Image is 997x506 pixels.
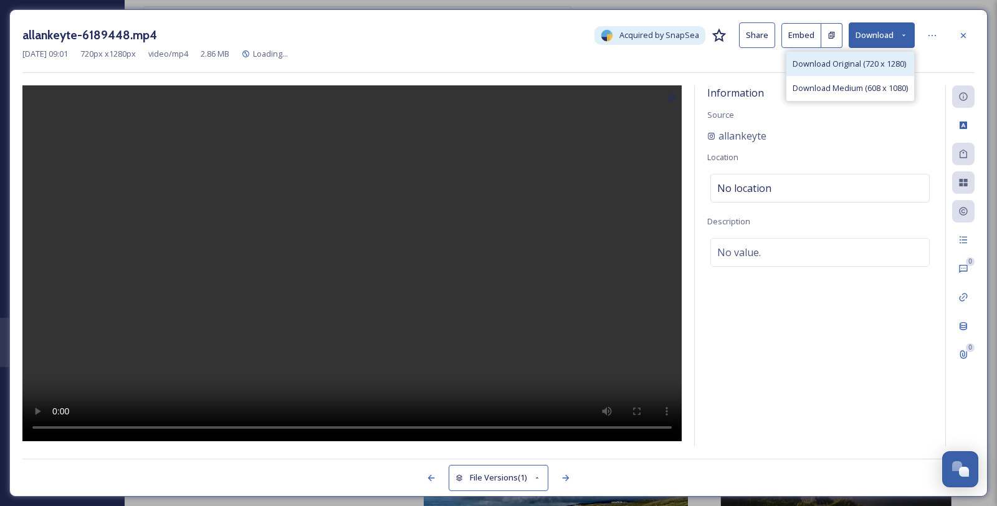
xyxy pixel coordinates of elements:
button: Open Chat [942,451,978,487]
span: 720 px x 1280 px [80,48,136,60]
span: Description [707,216,750,227]
span: video/mp4 [148,48,188,60]
span: Download Medium (608 x 1080) [793,82,908,94]
span: Download Original (720 x 1280) [793,58,906,70]
span: Information [707,86,764,100]
span: Loading... [253,48,288,59]
span: 2.86 MB [201,48,229,60]
button: Download [849,22,915,48]
div: 0 [966,257,975,266]
div: 0 [966,343,975,352]
button: Share [739,22,775,48]
span: No value. [717,245,761,260]
span: Source [707,109,734,120]
span: [DATE] 09:01 [22,48,68,60]
span: No location [717,181,771,196]
span: Acquired by SnapSea [619,29,699,41]
h3: allankeyte-6189448.mp4 [22,26,157,44]
img: snapsea-logo.png [601,29,613,42]
span: Location [707,151,738,163]
span: allankeyte [718,128,766,143]
button: File Versions(1) [449,465,548,490]
a: allankeyte [707,128,766,143]
button: Embed [781,23,821,48]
